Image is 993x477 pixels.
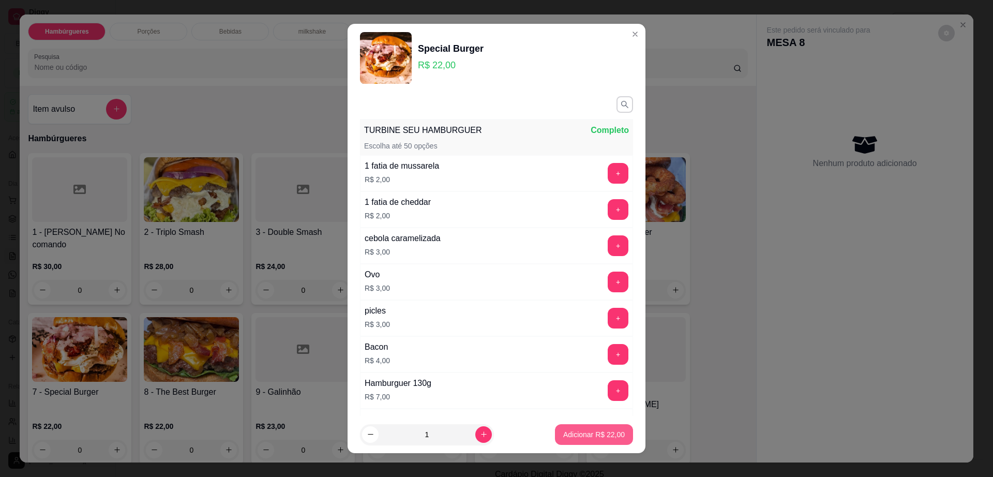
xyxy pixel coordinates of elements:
p: Adicionar R$ 22,00 [563,429,625,440]
button: Adicionar R$ 22,00 [555,424,633,445]
p: Completo [591,124,629,137]
p: R$ 3,00 [365,283,390,293]
img: product-image [360,32,412,84]
button: add [608,380,628,401]
button: add [608,163,628,184]
p: R$ 2,00 [365,174,439,185]
p: R$ 2,00 [365,211,431,221]
button: add [608,272,628,292]
p: R$ 7,00 [365,392,431,402]
p: R$ 4,00 [365,355,390,366]
button: Close [627,26,643,42]
div: 1 fatia de cheddar [365,196,431,208]
p: R$ 3,00 [365,319,390,330]
div: Queijo empanado [365,413,430,426]
div: Hamburguer 130g [365,377,431,390]
p: TURBINE SEU HAMBURGUER [364,124,482,137]
p: Escolha até 50 opções [364,141,438,151]
p: R$ 3,00 [365,247,441,257]
button: add [608,199,628,220]
button: add [608,344,628,365]
button: decrease-product-quantity [362,426,379,443]
div: Ovo [365,269,390,281]
button: increase-product-quantity [475,426,492,443]
p: R$ 22,00 [418,58,484,72]
div: Special Burger [418,41,484,56]
div: cebola caramelizada [365,232,441,245]
div: Bacon [365,341,390,353]
button: add [608,235,628,256]
button: add [608,308,628,329]
div: 1 fatia de mussarela [365,160,439,172]
div: picles [365,305,390,317]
